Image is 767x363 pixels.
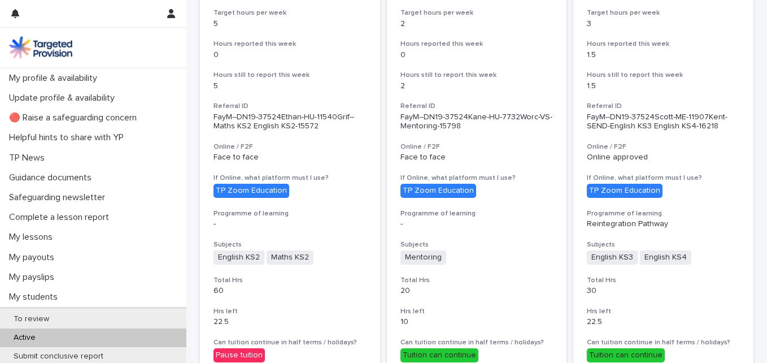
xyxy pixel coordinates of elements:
[587,142,740,152] h3: Online / F2F
[213,250,264,265] span: English KS2
[400,81,554,91] p: 2
[213,102,367,111] h3: Referral ID
[400,317,554,327] p: 10
[213,184,289,198] div: TP Zoom Education
[587,338,740,347] h3: Can tuition continue in half terms / holidays?
[213,71,367,80] h3: Hours still to report this week
[400,40,554,49] h3: Hours reported this week
[587,286,740,296] p: 30
[400,153,554,162] p: Face to face
[587,209,740,218] h3: Programme of learning
[5,212,118,223] p: Complete a lesson report
[400,113,554,132] p: FayM--DN19-37524Kane-HU-7732Worc-VS-Mentoring-15798
[400,276,554,285] h3: Total Hrs
[587,40,740,49] h3: Hours reported this week
[640,250,691,265] span: English KS4
[5,93,124,103] p: Update profile & availability
[587,50,740,60] p: 1.5
[400,142,554,152] h3: Online / F2F
[213,286,367,296] p: 60
[587,317,740,327] p: 22.5
[213,113,367,132] p: FayM--DN19-37524Ethan-HU-11540Grif--Maths KS2 English KS2-15572
[400,348,478,362] div: Tuition can continue
[400,250,446,265] span: Mentoring
[587,113,740,132] p: FayM--DN19-37524Scott-ME-11907Kent-SEND-English KS3 English KS4-16218
[5,314,58,324] p: To review
[213,338,367,347] h3: Can tuition continue in half terms / holidays?
[587,153,740,162] p: Online approved
[587,174,740,183] h3: If Online, what platform must I use?
[213,174,367,183] h3: If Online, what platform must I use?
[587,348,665,362] div: Tuition can continue
[213,276,367,285] h3: Total Hrs
[213,40,367,49] h3: Hours reported this week
[587,307,740,316] h3: Hrs left
[213,50,367,60] p: 0
[213,317,367,327] p: 22.5
[400,338,554,347] h3: Can tuition continue in half terms / holidays?
[5,192,114,203] p: Safeguarding newsletter
[213,209,367,218] h3: Programme of learning
[213,307,367,316] h3: Hrs left
[400,8,554,18] h3: Target hours per week
[213,153,367,162] p: Face to face
[213,348,265,362] div: Pause tuition
[400,184,476,198] div: TP Zoom Education
[5,252,63,263] p: My payouts
[5,73,106,84] p: My profile & availability
[587,276,740,285] h3: Total Hrs
[587,240,740,249] h3: Subjects
[400,286,554,296] p: 20
[587,102,740,111] h3: Referral ID
[213,240,367,249] h3: Subjects
[400,19,554,29] p: 2
[587,250,638,265] span: English KS3
[587,219,740,229] p: Reintegration Pathway
[400,50,554,60] p: 0
[267,250,313,265] span: Maths KS2
[213,8,367,18] h3: Target hours per week
[400,102,554,111] h3: Referral ID
[400,240,554,249] h3: Subjects
[5,153,54,163] p: TP News
[587,8,740,18] h3: Target hours per week
[213,81,367,91] p: 5
[5,232,62,243] p: My lessons
[400,209,554,218] h3: Programme of learning
[213,19,367,29] p: 5
[5,172,101,183] p: Guidance documents
[587,19,740,29] p: 3
[400,71,554,80] h3: Hours still to report this week
[400,219,554,229] p: -
[213,142,367,152] h3: Online / F2F
[5,113,146,123] p: 🔴 Raise a safeguarding concern
[400,307,554,316] h3: Hrs left
[5,352,112,361] p: Submit conclusive report
[213,219,367,229] p: -
[587,71,740,80] h3: Hours still to report this week
[587,184,663,198] div: TP Zoom Education
[5,272,63,283] p: My payslips
[587,81,740,91] p: 1.5
[5,333,45,343] p: Active
[5,132,133,143] p: Helpful hints to share with YP
[400,174,554,183] h3: If Online, what platform must I use?
[9,36,72,59] img: M5nRWzHhSzIhMunXDL62
[5,292,67,302] p: My students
